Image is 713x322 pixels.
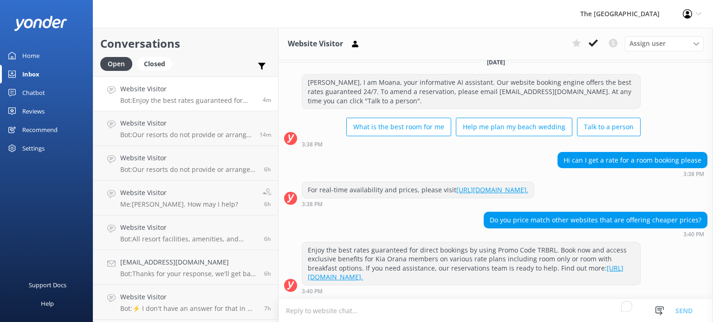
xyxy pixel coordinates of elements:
div: [PERSON_NAME], I am Moana, your informative AI assistant. Our website booking engine offers the b... [302,75,640,108]
span: Oct 07 2025 03:00pm (UTC -10:00) Pacific/Honolulu [264,270,271,278]
div: Reviews [22,102,45,120]
strong: 3:38 PM [683,171,704,177]
div: Oct 07 2025 09:40pm (UTC -10:00) Pacific/Honolulu [484,231,707,237]
strong: 3:38 PM [302,142,323,147]
div: Support Docs [29,276,66,294]
p: Me: [PERSON_NAME]. How may I help? [120,200,238,208]
h4: Website Visitor [120,153,257,163]
div: Oct 07 2025 09:38pm (UTC -10:00) Pacific/Honolulu [557,170,707,177]
span: Oct 07 2025 03:09pm (UTC -10:00) Pacific/Honolulu [264,200,271,208]
a: Closed [137,58,177,69]
p: Bot: All resort facilities, amenities, and services, including the restaurant, bar, pool, sun lou... [120,235,257,243]
div: Open [100,57,132,71]
h4: Website Visitor [120,84,256,94]
a: [EMAIL_ADDRESS][DOMAIN_NAME]Bot:Thanks for your response, we'll get back to you as soon as we can... [93,250,278,285]
h4: Website Visitor [120,118,253,128]
a: Website VisitorBot:All resort facilities, amenities, and services, including the restaurant, bar,... [93,215,278,250]
div: Settings [22,139,45,158]
strong: 3:40 PM [683,232,704,237]
a: Website VisitorBot:Our resorts do not provide or arrange transportation services, including airpo... [93,111,278,146]
div: Enjoy the best rates guaranteed for direct bookings by using Promo Code TRBRL. Book now and acces... [302,242,640,285]
h3: Website Visitor [288,38,343,50]
div: Help [41,294,54,313]
span: Assign user [629,38,666,49]
div: Oct 07 2025 09:38pm (UTC -10:00) Pacific/Honolulu [302,201,534,207]
a: Website VisitorBot:⚡ I don't have an answer for that in my knowledge base. Please try and rephras... [93,285,278,320]
img: yonder-white-logo.png [14,16,67,31]
h4: Website Visitor [120,292,257,302]
span: Oct 07 2025 03:35pm (UTC -10:00) Pacific/Honolulu [264,165,271,173]
span: [DATE] [481,58,511,66]
div: Closed [137,57,172,71]
h4: Website Visitor [120,222,257,233]
button: Talk to a person [577,118,641,136]
span: Oct 07 2025 02:05pm (UTC -10:00) Pacific/Honolulu [264,304,271,312]
strong: 3:40 PM [302,289,323,294]
div: Chatbot [22,83,45,102]
p: Bot: ⚡ I don't have an answer for that in my knowledge base. Please try and rephrase your questio... [120,304,257,313]
h4: Website Visitor [120,188,238,198]
div: Home [22,46,39,65]
div: Oct 07 2025 09:40pm (UTC -10:00) Pacific/Honolulu [302,288,641,294]
div: Do you price match other websites that are offering cheaper prices? [484,212,707,228]
textarea: To enrich screen reader interactions, please activate Accessibility in Grammarly extension settings [279,299,713,322]
button: Help me plan my beach wedding [456,118,572,136]
p: Bot: Our resorts do not provide or arrange transportation services, including airport transfers. ... [120,165,257,174]
span: Oct 07 2025 09:29pm (UTC -10:00) Pacific/Honolulu [259,131,271,139]
a: [URL][DOMAIN_NAME]. [456,185,528,194]
a: Website VisitorMe:[PERSON_NAME]. How may I help?6h [93,181,278,215]
a: [URL][DOMAIN_NAME]. [308,264,623,282]
a: Open [100,58,137,69]
span: Oct 07 2025 03:04pm (UTC -10:00) Pacific/Honolulu [264,235,271,243]
div: Oct 07 2025 09:38pm (UTC -10:00) Pacific/Honolulu [302,141,641,147]
p: Bot: Our resorts do not provide or arrange transportation services, including airport transfers. ... [120,131,253,139]
div: Assign User [625,36,704,51]
div: Inbox [22,65,39,83]
a: Website VisitorBot:Our resorts do not provide or arrange transportation services, including airpo... [93,146,278,181]
button: What is the best room for me [346,118,451,136]
a: Website VisitorBot:Enjoy the best rates guaranteed for direct bookings by using Promo Code TRBRL.... [93,76,278,111]
h2: Conversations [100,35,271,52]
strong: 3:38 PM [302,202,323,207]
div: For real-time availability and prices, please visit [302,182,534,198]
p: Bot: Thanks for your response, we'll get back to you as soon as we can during opening hours. [120,270,257,278]
h4: [EMAIL_ADDRESS][DOMAIN_NAME] [120,257,257,267]
p: Bot: Enjoy the best rates guaranteed for direct bookings by using Promo Code TRBRL. Book now and ... [120,96,256,105]
div: Hi can I get a rate for a room booking please [558,152,707,168]
span: Oct 07 2025 09:40pm (UTC -10:00) Pacific/Honolulu [263,96,271,104]
div: Recommend [22,120,58,139]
